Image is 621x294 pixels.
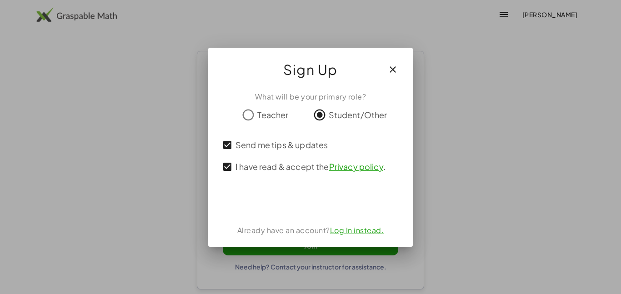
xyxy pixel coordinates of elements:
div: Already have an account? [219,225,402,236]
span: I have read & accept the . [235,160,386,173]
a: Log In instead. [330,225,384,235]
span: Sign Up [283,59,338,80]
iframe: Sign in with Google Button [260,191,361,211]
span: Teacher [257,109,288,121]
a: Privacy policy [329,161,383,172]
span: Send me tips & updates [235,139,328,151]
div: What will be your primary role? [219,91,402,102]
span: Student/Other [329,109,387,121]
